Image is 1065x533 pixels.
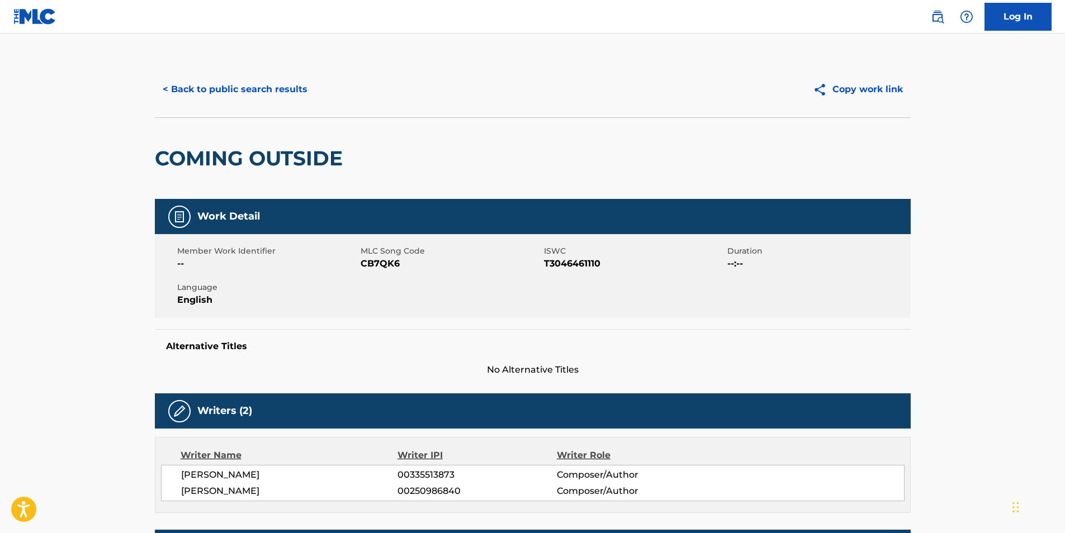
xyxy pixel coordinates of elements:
span: --:-- [727,257,908,270]
img: Work Detail [173,210,186,223]
span: English [177,293,358,307]
button: Copy work link [805,75,911,103]
span: Composer/Author [557,468,702,482]
span: 00250986840 [397,484,556,498]
div: Help [955,6,978,28]
span: Member Work Identifier [177,245,358,257]
a: Public Search [926,6,949,28]
div: Drag [1012,491,1019,524]
span: [PERSON_NAME] [181,468,398,482]
img: help [960,10,973,23]
span: Duration [727,245,908,257]
div: Writer Role [557,449,702,462]
h2: COMING OUTSIDE [155,146,348,171]
h5: Work Detail [197,210,260,223]
img: search [931,10,944,23]
span: Composer/Author [557,484,702,498]
span: 00335513873 [397,468,556,482]
span: -- [177,257,358,270]
h5: Writers (2) [197,404,252,417]
iframe: Chat Widget [1009,479,1065,533]
span: CB7QK6 [361,257,541,270]
span: MLC Song Code [361,245,541,257]
img: Copy work link [813,83,832,97]
div: Writer Name [181,449,398,462]
div: Writer IPI [397,449,557,462]
img: MLC Logo [13,8,56,25]
span: Language [177,282,358,293]
span: T3046461110 [544,257,725,270]
span: No Alternative Titles [155,363,911,377]
span: ISWC [544,245,725,257]
button: < Back to public search results [155,75,315,103]
h5: Alternative Titles [166,341,900,352]
span: [PERSON_NAME] [181,484,398,498]
img: Writers [173,404,186,418]
a: Log In [984,3,1052,31]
